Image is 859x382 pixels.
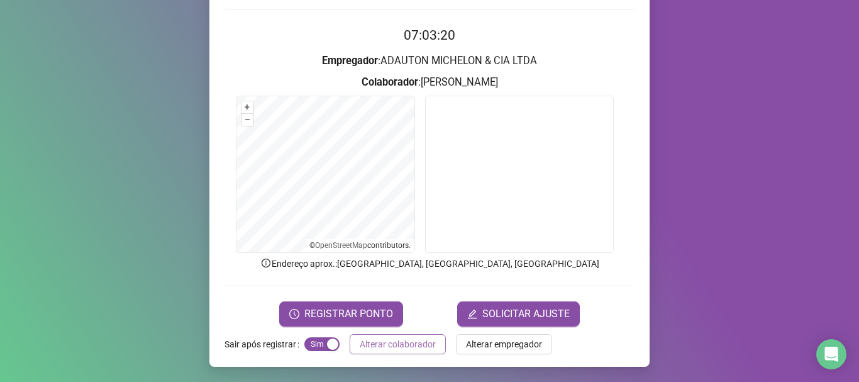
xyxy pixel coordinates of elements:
[224,257,635,271] p: Endereço aprox. : [GEOGRAPHIC_DATA], [GEOGRAPHIC_DATA], [GEOGRAPHIC_DATA]
[466,337,542,351] span: Alterar empregador
[224,53,635,69] h3: : ADAUTON MICHELON & CIA LTDA
[241,114,253,126] button: –
[467,309,477,319] span: edit
[309,241,411,250] li: © contributors.
[241,101,253,113] button: +
[279,301,403,327] button: REGISTRAR PONTO
[350,334,446,354] button: Alterar colaborador
[457,301,580,327] button: editSOLICITAR AJUSTE
[362,76,418,88] strong: Colaborador
[456,334,552,354] button: Alterar empregador
[315,241,367,250] a: OpenStreetMap
[224,74,635,91] h3: : [PERSON_NAME]
[224,334,304,354] label: Sair após registrar
[360,337,436,351] span: Alterar colaborador
[289,309,299,319] span: clock-circle
[816,339,846,369] div: Open Intercom Messenger
[304,306,393,322] span: REGISTRAR PONTO
[260,257,272,269] span: info-circle
[404,28,455,43] time: 07:03:20
[322,55,378,67] strong: Empregador
[482,306,570,322] span: SOLICITAR AJUSTE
